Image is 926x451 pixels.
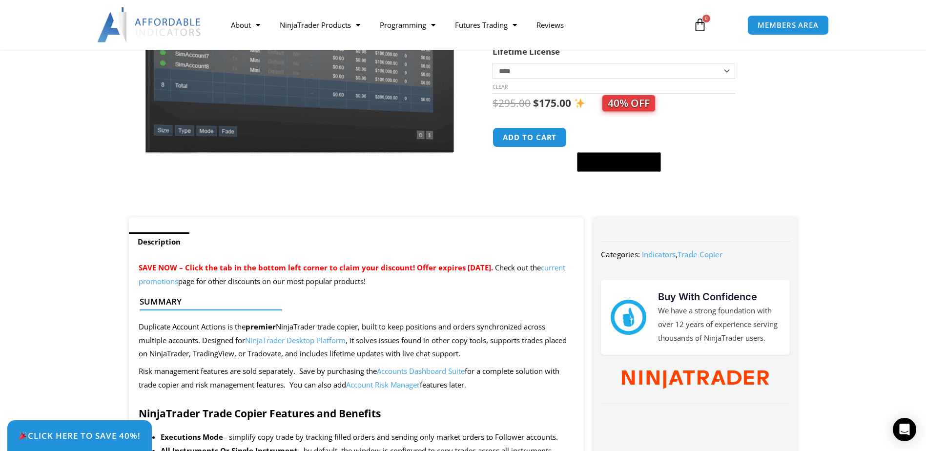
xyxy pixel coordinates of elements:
a: Indicators [642,249,676,259]
a: Clear options [493,83,508,90]
p: Check out the page for other discounts on our most popular products! [139,261,575,288]
span: MEMBERS AREA [758,21,819,29]
h4: Summary [140,297,566,307]
iframe: Secure express checkout frame [575,126,663,149]
img: mark thumbs good 43913 | Affordable Indicators – NinjaTrader [611,300,646,335]
a: NinjaTrader Products [270,14,370,36]
a: MEMBERS AREA [747,15,829,35]
span: SAVE NOW – Click the tab in the bottom left corner to claim your discount! Offer expires [DATE]. [139,263,493,272]
span: Categories: [601,249,640,259]
span: 40% OFF [602,95,655,111]
iframe: PayPal Message 1 [493,178,778,186]
button: Buy with GPay [577,152,661,172]
a: About [221,14,270,36]
h3: Buy With Confidence [658,289,780,304]
button: Add to cart [493,127,567,147]
div: Open Intercom Messenger [893,418,916,441]
img: 🎉 [19,431,27,440]
p: Risk management features are sold separately. Save by purchasing the for a complete solution with... [139,365,575,392]
a: Futures Trading [445,14,527,36]
a: Trade Copier [678,249,722,259]
bdi: 295.00 [493,96,531,110]
img: LogoAI | Affordable Indicators – NinjaTrader [97,7,202,42]
img: ✨ [575,98,585,108]
span: , [642,249,722,259]
strong: NinjaTrader Trade Copier Features and Benefits [139,407,381,420]
span: $ [493,96,498,110]
strong: premier [246,322,276,331]
a: Accounts Dashboard Suite [377,366,465,376]
span: Click Here to save 40%! [19,431,141,440]
span: 0 [702,15,710,22]
span: Duplicate Account Actions is the NinjaTrader trade copier, built to keep positions and orders syn... [139,322,567,359]
a: Account Risk Manager [346,380,420,389]
nav: Menu [221,14,682,36]
img: NinjaTrader Wordmark color RGB | Affordable Indicators – NinjaTrader [622,370,769,389]
p: We have a strong foundation with over 12 years of experience serving thousands of NinjaTrader users. [658,304,780,345]
a: 🎉Click Here to save 40%! [7,420,152,451]
span: $ [533,96,539,110]
label: Lifetime License [493,46,560,57]
a: Programming [370,14,445,36]
bdi: 175.00 [533,96,571,110]
a: Description [129,232,189,251]
a: Reviews [527,14,574,36]
a: 0 [679,11,721,39]
a: NinjaTrader Desktop Platform [245,335,346,345]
